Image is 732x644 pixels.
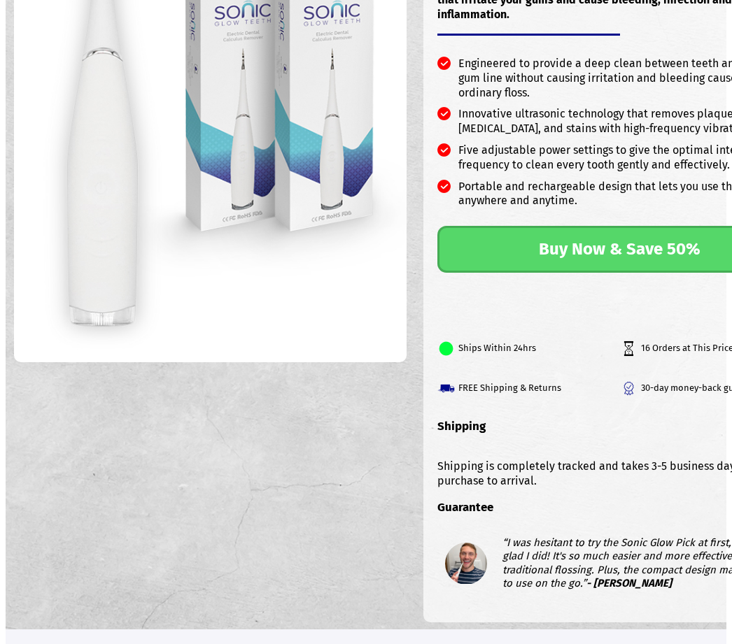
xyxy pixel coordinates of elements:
[586,577,672,589] b: - [PERSON_NAME]
[437,368,620,408] li: FREE Shipping & Returns
[437,329,620,368] li: Ships Within 24hrs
